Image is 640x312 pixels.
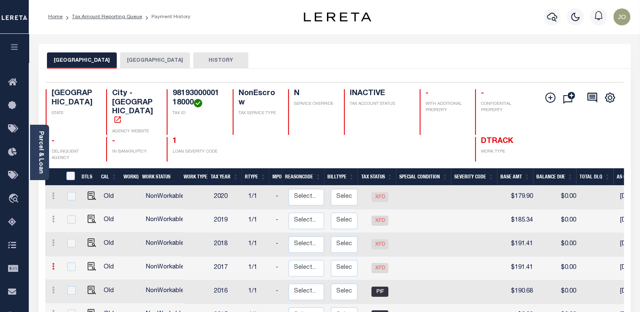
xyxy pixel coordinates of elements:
td: 1/1 [245,280,272,304]
td: NonWorkable [143,280,190,303]
span: XFD [371,239,388,249]
th: &nbsp;&nbsp;&nbsp;&nbsp;&nbsp;&nbsp;&nbsp;&nbsp;&nbsp;&nbsp; [45,168,61,186]
h4: INACTIVE [350,89,409,99]
img: svg+xml;base64,PHN2ZyB4bWxucz0iaHR0cDovL3d3dy53My5vcmcvMjAwMC9zdmciIHBvaW50ZXItZXZlbnRzPSJub25lIi... [613,8,630,25]
td: $0.00 [536,280,580,304]
td: 2019 [211,209,245,233]
td: NonWorkable [143,233,190,256]
th: DTLS [78,168,98,186]
td: 1/1 [245,257,272,280]
td: Old [100,256,124,280]
p: DELINQUENT AGENCY [52,149,96,161]
h4: 9819300000118000 [173,89,222,107]
a: Home [48,14,63,19]
p: TAX ACCOUNT STATUS [350,101,409,107]
h4: NonEscrow [239,89,278,107]
td: $0.00 [536,209,580,233]
td: Old [100,209,124,233]
span: - [481,90,484,97]
td: 1/1 [245,186,272,209]
th: Tax Status: activate to sort column ascending [357,168,396,186]
a: Tax Amount Reporting Queue [72,14,142,19]
i: travel_explore [8,194,22,205]
h4: N [294,89,333,99]
th: MPO [269,168,282,186]
td: 2017 [211,257,245,280]
th: Special Condition: activate to sort column ascending [396,168,451,186]
span: - [112,137,115,145]
td: - [272,280,285,304]
button: [GEOGRAPHIC_DATA] [120,52,190,68]
h4: City - [GEOGRAPHIC_DATA] [112,89,157,126]
th: WorkQ [120,168,139,186]
td: NonWorkable [143,256,190,280]
img: logo-dark.svg [304,12,371,22]
th: Total DLQ: activate to sort column ascending [576,168,613,186]
a: Parcel & Loan [38,131,44,174]
span: XFD [371,216,388,226]
td: 2018 [211,233,245,257]
td: $191.41 [500,257,536,280]
img: check-icon-green.svg [194,99,202,107]
button: [GEOGRAPHIC_DATA] [47,52,117,68]
th: CAL: activate to sort column ascending [98,168,120,186]
td: $179.90 [500,186,536,209]
td: Old [100,233,124,256]
td: NonWorkable [143,186,190,209]
p: TAX ID [173,110,222,117]
span: PIF [371,287,388,297]
button: HISTORY [193,52,248,68]
p: CONFIDENTIAL PROPERTY [481,101,525,114]
td: - [272,186,285,209]
th: Severity Code: activate to sort column ascending [451,168,497,186]
td: $0.00 [536,186,580,209]
th: RType: activate to sort column ascending [242,168,269,186]
td: 1/1 [245,209,272,233]
th: Balance Due: activate to sort column ascending [533,168,576,186]
p: SERVICE OVERRIDE [294,101,333,107]
li: Payment History [142,13,190,21]
td: - [272,209,285,233]
td: 1/1 [245,233,272,257]
h4: [GEOGRAPHIC_DATA] [52,89,96,107]
p: TAX SERVICE TYPE [239,110,278,117]
td: 2020 [211,186,245,209]
th: Work Type [180,168,207,186]
td: - [272,257,285,280]
td: Old [100,186,124,209]
td: $190.68 [500,280,536,304]
th: BillType: activate to sort column ascending [324,168,357,186]
p: AGENCY WEBSITE [112,129,157,135]
p: LOAN SEVERITY CODE [173,149,222,155]
span: 1 [173,137,177,145]
th: Tax Year: activate to sort column ascending [207,168,242,186]
span: - [426,90,428,97]
td: $191.41 [500,233,536,257]
th: &nbsp; [61,168,79,186]
td: - [272,233,285,257]
td: NonWorkable [143,209,190,233]
th: ReasonCode: activate to sort column ascending [282,168,324,186]
p: WITH ADDITIONAL PROPERTY [426,101,465,114]
td: $185.34 [500,209,536,233]
p: STATE [52,110,96,117]
span: DTRACK [481,137,513,145]
td: $0.00 [536,257,580,280]
th: Work Status [139,168,183,186]
p: IN BANKRUPTCY [112,149,157,155]
span: - [52,137,55,145]
td: 2016 [211,280,245,304]
p: WORK TYPE [481,149,525,155]
td: Old [100,280,124,303]
span: XFD [371,192,388,202]
span: XFD [371,263,388,273]
th: Base Amt: activate to sort column ascending [497,168,533,186]
td: $0.00 [536,233,580,257]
